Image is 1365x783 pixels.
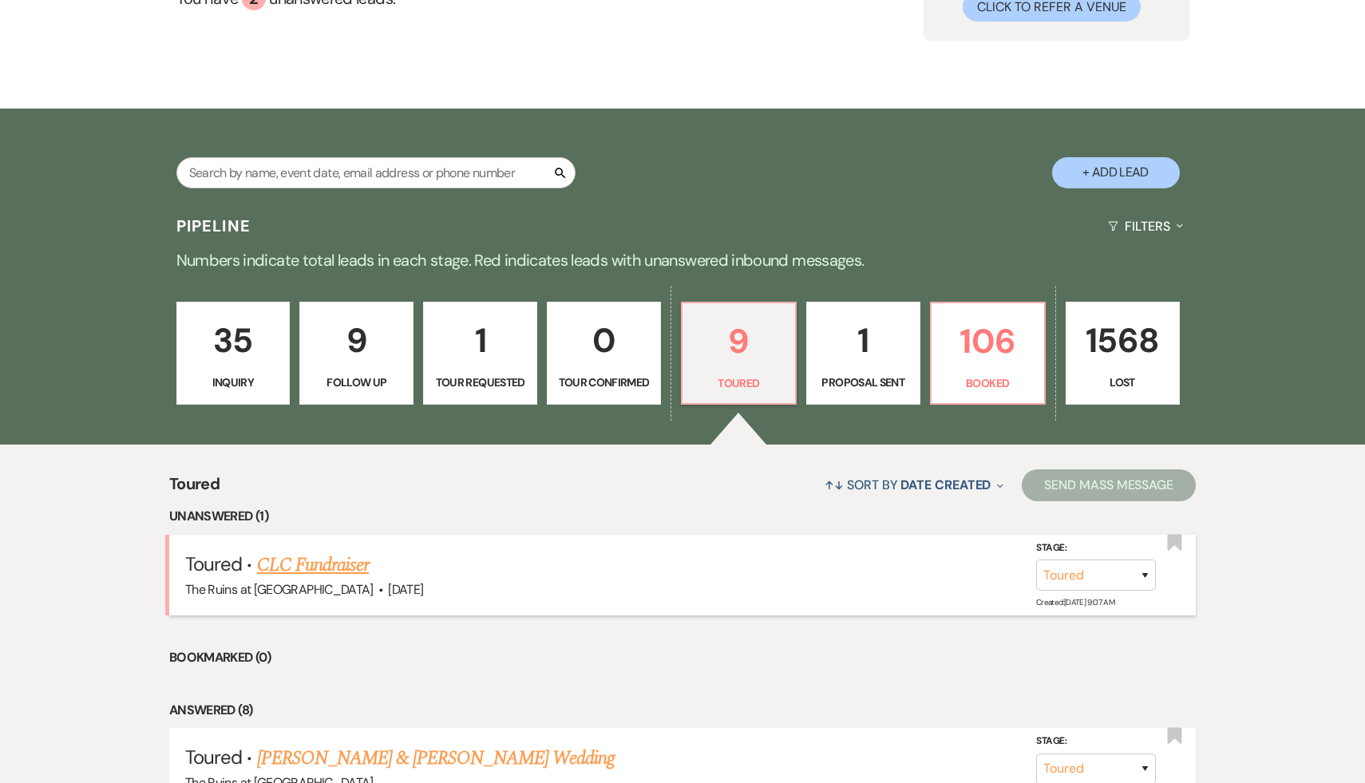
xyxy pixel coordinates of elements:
[187,314,280,367] p: 35
[176,215,251,237] h3: Pipeline
[257,744,615,773] a: [PERSON_NAME] & [PERSON_NAME] Wedding
[185,745,242,769] span: Toured
[185,581,374,598] span: The Ruins at [GEOGRAPHIC_DATA]
[176,157,576,188] input: Search by name, event date, email address or phone number
[941,314,1035,368] p: 106
[817,314,910,367] p: 1
[108,247,1257,273] p: Numbers indicate total leads in each stage. Red indicates leads with unanswered inbound messages.
[1102,205,1189,247] button: Filters
[817,374,910,391] p: Proposal Sent
[433,314,527,367] p: 1
[169,472,220,506] span: Toured
[1036,733,1156,750] label: Stage:
[692,314,785,368] p: 9
[1036,597,1114,607] span: Created: [DATE] 9:07 AM
[825,477,844,493] span: ↑↓
[299,302,413,405] a: 9Follow Up
[310,314,403,367] p: 9
[681,302,797,405] a: 9Toured
[1036,539,1156,556] label: Stage:
[1076,374,1169,391] p: Lost
[433,374,527,391] p: Tour Requested
[941,374,1035,392] p: Booked
[169,647,1196,668] li: Bookmarked (0)
[1052,157,1180,188] button: + Add Lead
[388,581,423,598] span: [DATE]
[692,374,785,392] p: Toured
[1076,314,1169,367] p: 1568
[900,477,991,493] span: Date Created
[187,374,280,391] p: Inquiry
[557,374,651,391] p: Tour Confirmed
[806,302,920,405] a: 1Proposal Sent
[557,314,651,367] p: 0
[169,506,1196,527] li: Unanswered (1)
[547,302,661,405] a: 0Tour Confirmed
[423,302,537,405] a: 1Tour Requested
[176,302,291,405] a: 35Inquiry
[930,302,1046,405] a: 106Booked
[1022,469,1196,501] button: Send Mass Message
[818,464,1010,506] button: Sort By Date Created
[257,551,370,579] a: CLC Fundraiser
[310,374,403,391] p: Follow Up
[185,552,242,576] span: Toured
[1066,302,1180,405] a: 1568Lost
[169,700,1196,721] li: Answered (8)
